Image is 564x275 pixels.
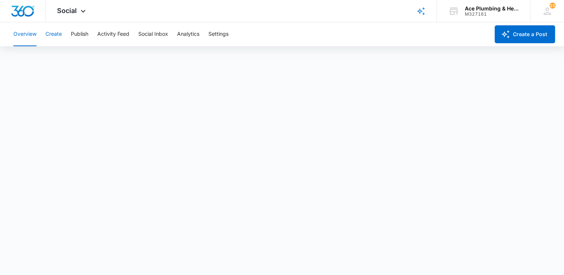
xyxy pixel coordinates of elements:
[13,22,37,46] button: Overview
[465,12,519,17] div: account id
[549,3,555,9] span: 15
[208,22,229,46] button: Settings
[71,22,88,46] button: Publish
[549,3,555,9] div: notifications count
[465,6,519,12] div: account name
[177,22,199,46] button: Analytics
[45,22,62,46] button: Create
[138,22,168,46] button: Social Inbox
[57,7,77,15] span: Social
[97,22,129,46] button: Activity Feed
[495,25,555,43] button: Create a Post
